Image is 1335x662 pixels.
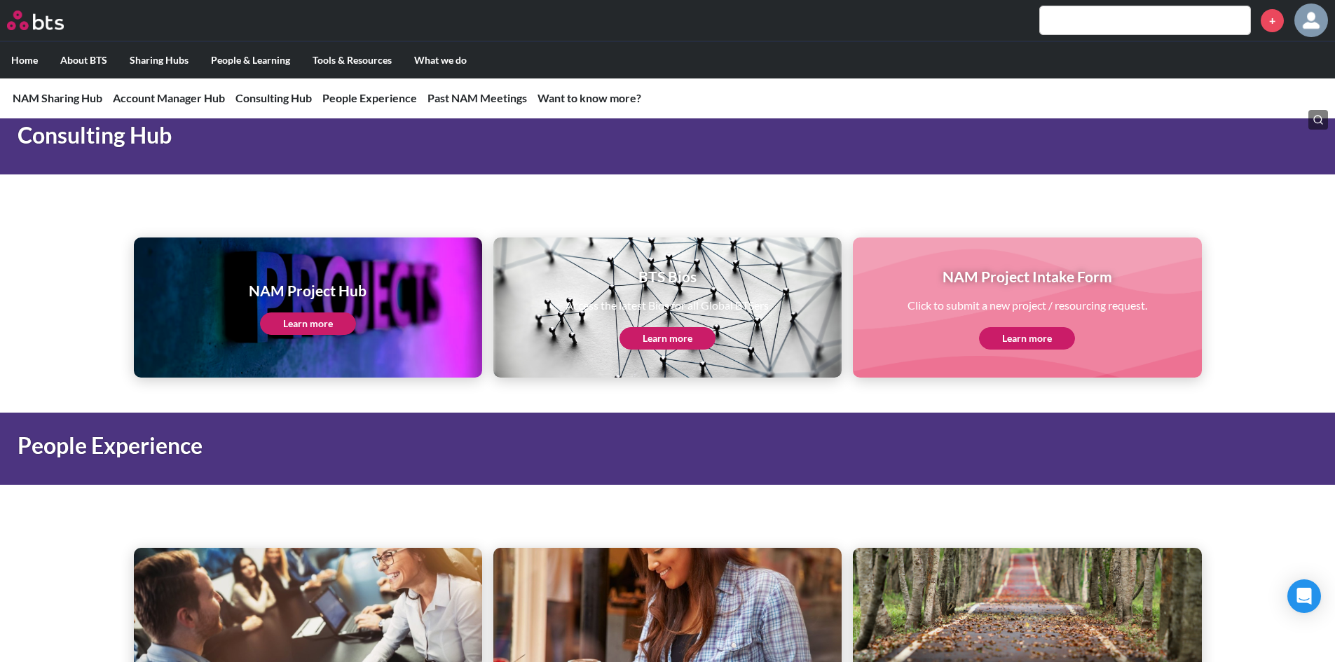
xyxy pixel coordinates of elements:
a: Learn more [979,327,1075,350]
h1: BTS Bios [566,266,769,287]
a: Profile [1294,4,1328,37]
img: Colin Park [1294,4,1328,37]
a: Go home [7,11,90,30]
h1: People Experience [18,430,927,462]
h1: NAM Project Hub [249,280,367,301]
a: Learn more [260,312,356,335]
label: About BTS [49,42,118,78]
a: NAM Sharing Hub [13,91,102,104]
p: Access the latest Bios for all Global BTSers [566,298,769,313]
a: People Experience [322,91,417,104]
h1: Consulting Hub [18,120,927,151]
a: Past NAM Meetings [427,91,527,104]
label: Tools & Resources [301,42,403,78]
p: Click to submit a new project / resourcing request. [908,298,1147,313]
a: + [1261,9,1284,32]
label: Sharing Hubs [118,42,200,78]
div: Open Intercom Messenger [1287,579,1321,613]
a: Consulting Hub [235,91,312,104]
label: People & Learning [200,42,301,78]
a: Learn more [619,327,716,350]
h1: NAM Project Intake Form [908,266,1147,287]
a: Account Manager Hub [113,91,225,104]
a: Want to know more? [538,91,641,104]
label: What we do [403,42,478,78]
img: BTS Logo [7,11,64,30]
